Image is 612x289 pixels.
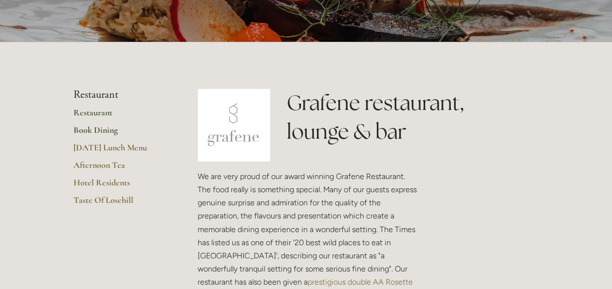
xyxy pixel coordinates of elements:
[74,195,167,212] a: Taste Of Losehill
[74,142,167,160] a: [DATE] Lunch Menu
[198,89,271,162] img: grafene.jpg
[287,89,538,146] h1: Grafene restaurant, lounge & bar
[74,107,167,125] a: Restaurant
[74,125,167,142] a: Book Dining
[74,89,167,101] li: Restaurant
[74,160,167,177] a: Afternoon Tea
[74,177,167,195] a: Hotel Residents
